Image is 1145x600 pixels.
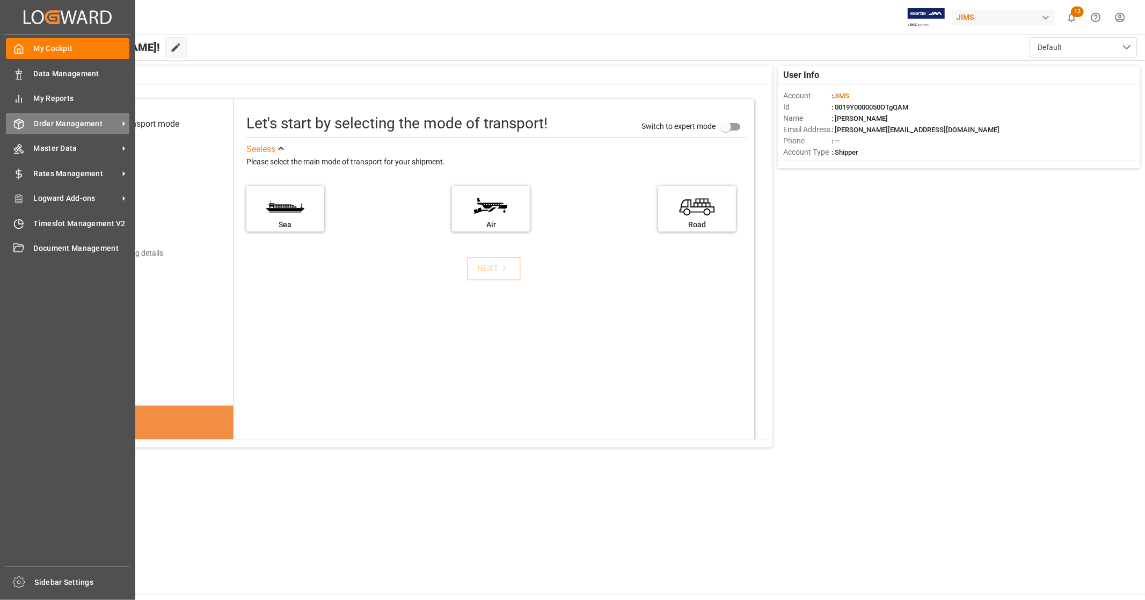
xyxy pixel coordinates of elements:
div: Select transport mode [96,118,179,131]
span: Default [1038,42,1062,53]
a: Data Management [6,63,129,84]
div: Please select the main mode of transport for your shipment. [246,156,747,169]
span: Email Address [783,124,832,135]
span: Id [783,102,832,113]
span: My Cockpit [34,43,130,54]
span: My Reports [34,93,130,104]
span: Order Management [34,118,119,129]
a: Document Management [6,238,129,259]
button: Help Center [1084,5,1108,30]
span: Logward Add-ons [34,193,119,204]
div: Sea [252,219,319,230]
span: Sidebar Settings [35,577,131,588]
a: My Cockpit [6,38,129,59]
span: Phone [783,135,832,147]
a: My Reports [6,88,129,109]
a: Timeslot Management V2 [6,213,129,234]
button: show 13 new notifications [1060,5,1084,30]
span: Account Type [783,147,832,158]
div: Road [663,219,731,230]
span: : 0019Y0000050OTgQAM [832,103,908,111]
div: See less [246,143,275,156]
span: Timeslot Management V2 [34,218,130,229]
span: 13 [1071,6,1084,17]
span: Master Data [34,143,119,154]
span: Rates Management [34,168,119,179]
div: NEXT [477,262,510,275]
span: User Info [783,69,819,82]
button: JIMS [952,7,1060,27]
div: Air [457,219,524,230]
span: : Shipper [832,148,858,156]
div: JIMS [952,10,1055,25]
span: JIMS [833,92,849,100]
span: Document Management [34,243,130,254]
span: Switch to expert mode [641,121,716,130]
span: Data Management [34,68,130,79]
button: NEXT [467,257,521,280]
button: open menu [1030,37,1137,57]
span: : [PERSON_NAME][EMAIL_ADDRESS][DOMAIN_NAME] [832,126,1000,134]
span: : [PERSON_NAME] [832,114,888,122]
span: : — [832,137,840,145]
div: Let's start by selecting the mode of transport! [246,112,548,135]
span: Hello [PERSON_NAME]! [45,37,160,57]
img: Exertis%20JAM%20-%20Email%20Logo.jpg_1722504956.jpg [908,8,945,27]
span: Account [783,90,832,102]
span: : [832,92,849,100]
span: Name [783,113,832,124]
